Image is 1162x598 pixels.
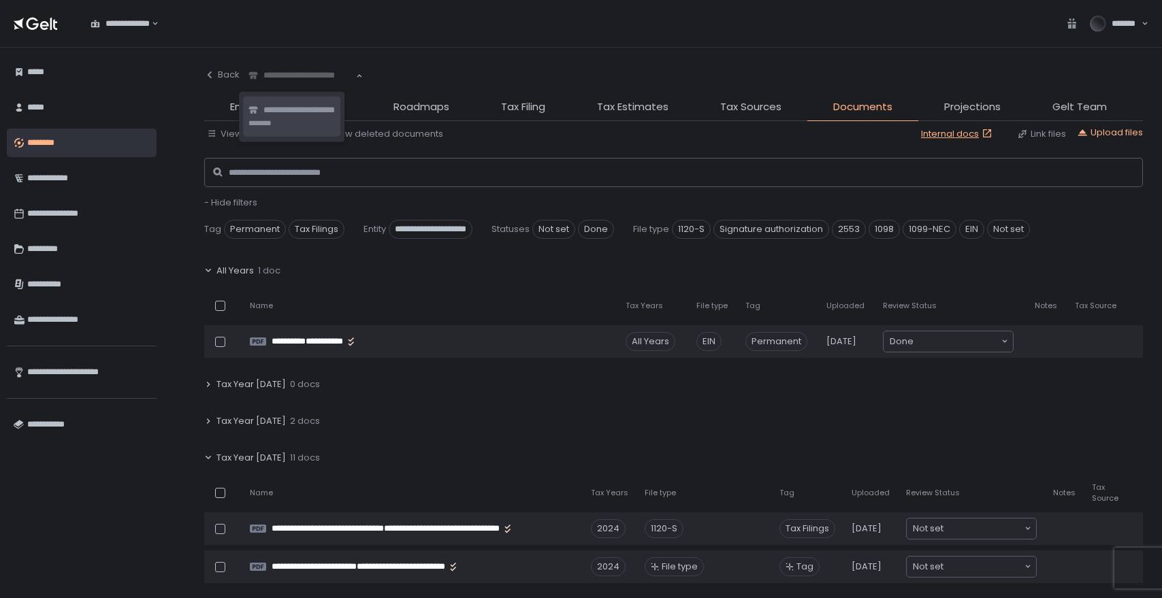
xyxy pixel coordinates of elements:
span: Tax Year [DATE] [216,452,286,464]
button: Upload files [1077,127,1143,139]
span: File type [696,301,728,311]
span: Tax Filings [289,220,344,239]
span: Review Status [906,488,960,498]
div: Search for option [884,331,1013,352]
div: Back [204,69,240,81]
span: To-Do [310,99,342,115]
span: Notes [1053,488,1076,498]
span: Permanent [224,220,286,239]
span: Uploaded [826,301,865,311]
span: Entity [364,223,386,235]
span: Uploaded [852,488,890,498]
span: Tag [796,561,813,573]
span: 1 doc [258,265,280,277]
div: 2024 [591,519,626,538]
span: Tax Year [DATE] [216,378,286,391]
span: Roadmaps [393,99,449,115]
span: Tag [779,488,794,498]
span: Tax Source [1075,301,1116,311]
span: All Years [216,265,254,277]
span: Tax Years [591,488,628,498]
span: 2 docs [290,415,320,427]
span: Name [250,301,273,311]
span: File type [662,561,698,573]
span: Tax Years [626,301,663,311]
span: Tax Estimates [597,99,668,115]
span: Done [578,220,614,239]
span: 1098 [869,220,900,239]
span: Gelt Team [1052,99,1107,115]
span: [DATE] [826,335,856,348]
input: Search for option [248,69,355,82]
button: Link files [1017,128,1066,140]
span: Statuses [491,223,530,235]
span: 2553 [832,220,866,239]
span: Entity [230,99,258,115]
span: Documents [833,99,892,115]
span: Name [250,488,273,498]
span: 0 docs [290,378,320,391]
span: File type [633,223,669,235]
span: File type [645,488,676,498]
input: Search for option [943,560,1023,574]
div: 2024 [591,557,626,576]
div: Search for option [82,10,159,38]
span: [DATE] [852,522,882,535]
span: 1120-S [672,220,711,239]
span: Not set [987,220,1030,239]
span: Permanent [745,332,807,351]
span: Not set [913,560,943,574]
span: Tax Filing [501,99,545,115]
span: Tax Filings [779,519,835,538]
button: - Hide filters [204,197,257,209]
span: Notes [1035,301,1057,311]
a: Internal docs [921,128,995,140]
div: 1120-S [645,519,683,538]
span: Not set [913,522,943,535]
span: 11 docs [290,452,320,464]
div: Search for option [240,61,363,90]
button: View by: Tax years [207,128,302,140]
input: Search for option [914,335,1000,348]
span: Signature authorization [713,220,829,239]
span: Review Status [883,301,937,311]
span: Tax Source [1092,482,1118,503]
div: Search for option [907,518,1036,539]
button: Back [204,61,240,88]
span: EIN [959,220,984,239]
span: - Hide filters [204,196,257,209]
div: EIN [696,332,722,351]
span: Tax Sources [720,99,781,115]
span: Tag [745,301,760,311]
span: Projections [944,99,1001,115]
span: Not set [532,220,575,239]
input: Search for option [943,522,1023,535]
div: All Years [626,332,675,351]
span: Tax Year [DATE] [216,415,286,427]
span: 1099-NEC [903,220,956,239]
span: Tag [204,223,221,235]
span: [DATE] [852,561,882,573]
span: Done [890,335,914,348]
div: Search for option [907,557,1036,577]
